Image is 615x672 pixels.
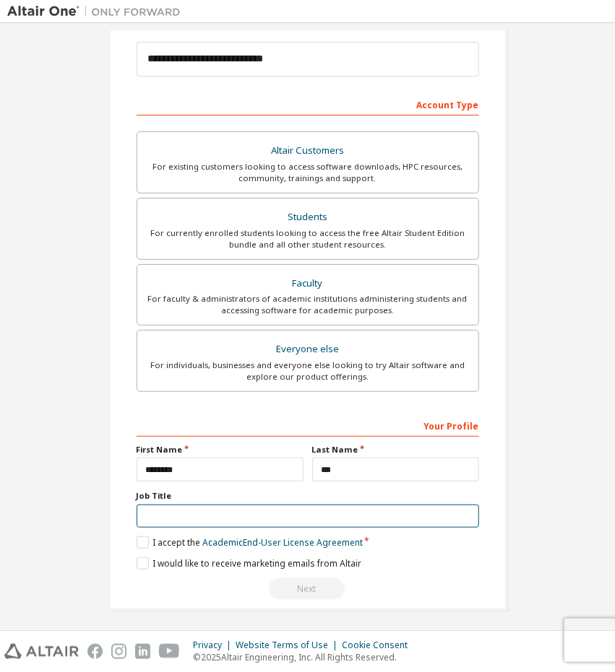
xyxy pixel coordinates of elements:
[137,536,363,549] label: I accept the
[137,444,304,455] label: First Name
[111,644,126,659] img: instagram.svg
[137,414,479,437] div: Your Profile
[87,644,103,659] img: facebook.svg
[4,644,79,659] img: altair_logo.svg
[146,339,470,359] div: Everyone else
[146,161,470,184] div: For existing customers looking to access software downloads, HPC resources, community, trainings ...
[342,640,416,651] div: Cookie Consent
[146,227,470,250] div: For currently enrolled students looking to access the free Altair Student Edition bundle and all ...
[146,293,470,316] div: For faculty & administrators of academic institutions administering students and accessing softwa...
[137,578,479,600] div: Read and acccept EULA to continue
[7,4,188,19] img: Altair One
[146,141,470,161] div: Altair Customers
[202,536,363,549] a: Academic End-User License Agreement
[137,490,479,502] label: Job Title
[146,359,470,383] div: For individuals, businesses and everyone else looking to try Altair software and explore our prod...
[137,92,479,115] div: Account Type
[146,274,470,294] div: Faculty
[193,651,416,663] p: © 2025 Altair Engineering, Inc. All Rights Reserved.
[312,444,479,455] label: Last Name
[146,207,470,227] div: Students
[236,640,342,651] div: Website Terms of Use
[193,640,236,651] div: Privacy
[137,557,361,570] label: I would like to receive marketing emails from Altair
[159,644,180,659] img: youtube.svg
[135,644,150,659] img: linkedin.svg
